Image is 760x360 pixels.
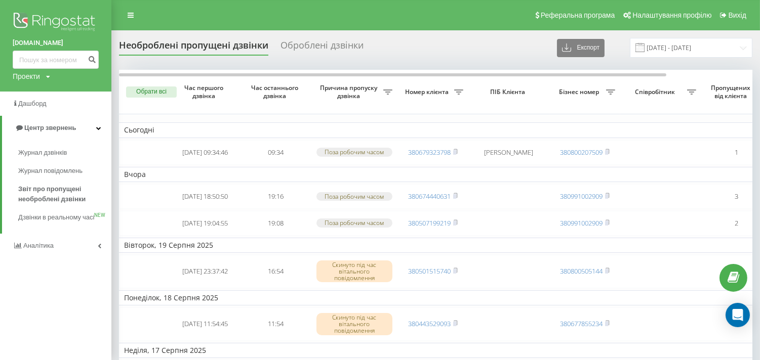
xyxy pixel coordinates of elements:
[241,307,311,341] td: 11:54
[706,84,758,100] span: Пропущених від клієнта
[24,124,76,131] span: Центр звернень
[560,148,603,157] a: 380800207509
[170,211,241,236] td: [DATE] 19:04:55
[170,255,241,288] td: [DATE] 23:37:42
[316,260,392,283] div: Скинуто під час вітального повідомлення
[316,218,392,227] div: Поза робочим часом
[729,11,746,19] span: Вихід
[13,51,99,69] input: Пошук за номером
[13,71,40,81] div: Проекти
[241,211,311,236] td: 19:08
[408,148,451,157] a: 380679323798
[18,184,106,204] span: Звіт про пропущені необроблені дзвінки
[541,11,615,19] span: Реферальна програма
[554,88,606,96] span: Бізнес номер
[170,140,241,165] td: [DATE] 09:34:46
[249,84,303,100] span: Час останнього дзвінка
[560,319,603,328] a: 380677855234
[2,116,111,140] a: Центр звернень
[557,39,605,57] button: Експорт
[408,266,451,276] a: 380501515740
[316,313,392,335] div: Скинуто під час вітального повідомлення
[23,242,54,249] span: Аналiтика
[408,218,451,228] a: 380507199219
[316,84,383,100] span: Причина пропуску дзвінка
[18,166,83,176] span: Журнал повідомлень
[119,40,268,56] div: Необроблені пропущені дзвінки
[468,140,549,165] td: [PERSON_NAME]
[13,10,99,35] img: Ringostat logo
[18,148,67,158] span: Журнал дзвінків
[403,88,454,96] span: Номер клієнта
[316,148,392,156] div: Поза робочим часом
[170,184,241,209] td: [DATE] 18:50:50
[316,192,392,201] div: Поза робочим часом
[560,266,603,276] a: 380800505144
[281,40,364,56] div: Оброблені дзвінки
[632,11,711,19] span: Налаштування профілю
[18,144,111,162] a: Журнал дзвінків
[178,84,232,100] span: Час першого дзвінка
[170,307,241,341] td: [DATE] 11:54:45
[241,255,311,288] td: 16:54
[18,212,94,222] span: Дзвінки в реальному часі
[18,162,111,180] a: Журнал повідомлень
[560,218,603,228] a: 380991002909
[726,303,750,327] div: Open Intercom Messenger
[241,184,311,209] td: 19:16
[13,38,99,48] a: [DOMAIN_NAME]
[18,100,47,107] span: Дашборд
[126,86,177,98] button: Обрати всі
[625,88,687,96] span: Співробітник
[408,319,451,328] a: 380443529093
[408,192,451,201] a: 380674440631
[477,88,541,96] span: ПІБ Клієнта
[18,208,111,227] a: Дзвінки в реальному часіNEW
[18,180,111,208] a: Звіт про пропущені необроблені дзвінки
[241,140,311,165] td: 09:34
[560,192,603,201] a: 380991002909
